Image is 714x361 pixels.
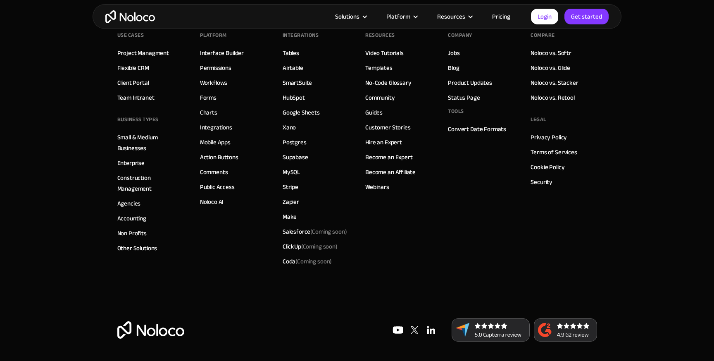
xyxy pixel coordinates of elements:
[105,10,155,23] a: home
[325,11,376,22] div: Solutions
[117,172,183,194] a: Construction Management
[283,182,298,192] a: Stripe
[283,152,308,163] a: Supabase
[531,113,546,126] div: Legal
[200,182,235,192] a: Public Access
[283,122,296,133] a: Xano
[365,48,404,58] a: Video Tutorials
[564,9,609,24] a: Get started
[531,177,552,187] a: Security
[448,77,492,88] a: Product Updates
[117,228,147,239] a: Non Profits
[427,11,482,22] div: Resources
[482,11,521,22] a: Pricing
[200,62,231,73] a: Permissions
[200,196,224,207] a: Noloco AI
[531,77,578,88] a: Noloco vs. Stacker
[531,132,567,143] a: Privacy Policy
[531,162,564,172] a: Cookie Policy
[117,243,157,253] a: Other Solutions
[283,107,320,118] a: Google Sheets
[200,77,228,88] a: Workflows
[531,29,555,41] div: Compare
[365,77,412,88] a: No-Code Glossary
[448,62,459,73] a: Blog
[365,152,413,163] a: Become an Expert
[283,241,338,252] div: ClickUp
[365,92,395,103] a: Community
[365,107,383,118] a: Guides
[295,256,332,267] span: (Coming soon)
[437,11,465,22] div: Resources
[531,62,570,73] a: Noloco vs. Glide
[365,182,389,192] a: Webinars
[283,256,332,267] div: Coda
[310,226,347,237] span: (Coming soon)
[200,48,244,58] a: Interface Builder
[365,122,411,133] a: Customer Stories
[448,124,506,134] a: Convert Date Formats
[531,48,571,58] a: Noloco vs. Softr
[283,211,297,222] a: Make
[365,29,395,41] div: Resources
[200,152,238,163] a: Action Buttons
[448,92,480,103] a: Status Page
[200,167,228,177] a: Comments
[283,167,300,177] a: MySQL
[283,62,303,73] a: Airtable
[117,198,141,209] a: Agencies
[386,11,410,22] div: Platform
[365,62,393,73] a: Templates
[117,48,169,58] a: Project Managment
[117,158,145,168] a: Enterprise
[448,105,464,117] div: Tools
[283,77,312,88] a: SmartSuite
[117,29,144,41] div: Use Cases
[117,113,159,126] div: BUSINESS TYPES
[117,92,155,103] a: Team Intranet
[200,29,227,41] div: Platform
[335,11,359,22] div: Solutions
[117,62,149,73] a: Flexible CRM
[117,77,149,88] a: Client Portal
[448,48,459,58] a: Jobs
[117,213,147,224] a: Accounting
[301,241,338,252] span: (Coming soon)
[200,137,231,148] a: Mobile Apps
[283,137,307,148] a: Postgres
[531,147,577,158] a: Terms of Services
[200,122,232,133] a: Integrations
[283,29,319,41] div: INTEGRATIONS
[200,107,217,118] a: Charts
[200,92,217,103] a: Forms
[283,48,299,58] a: Tables
[283,226,347,237] div: Salesforce
[283,196,299,207] a: Zapier
[117,132,183,153] a: Small & Medium Businesses
[531,9,558,24] a: Login
[376,11,427,22] div: Platform
[531,92,574,103] a: Noloco vs. Retool
[448,29,472,41] div: Company
[365,137,402,148] a: Hire an Expert
[283,92,305,103] a: HubSpot
[365,167,416,177] a: Become an Affiliate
